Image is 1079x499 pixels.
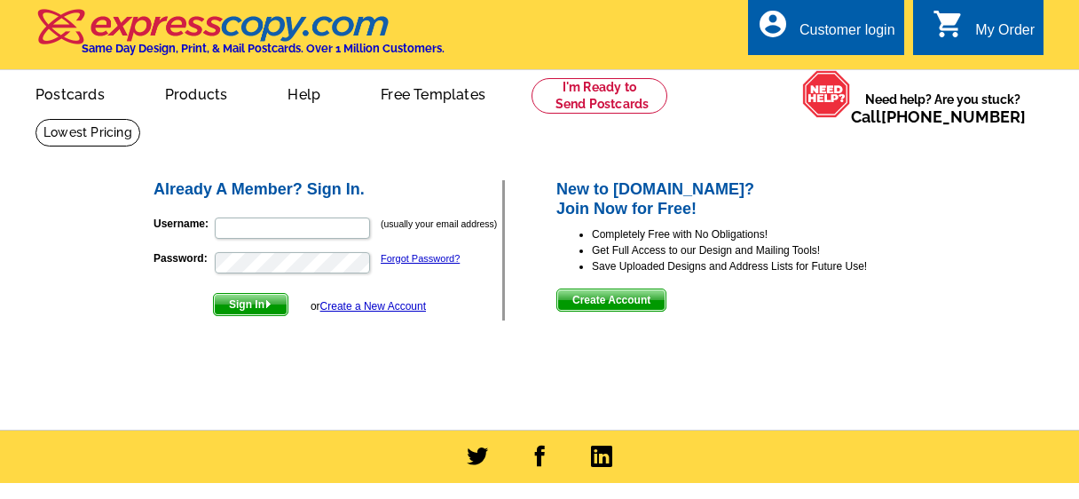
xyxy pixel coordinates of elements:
a: Postcards [7,72,133,114]
span: Sign In [214,294,287,315]
span: Create Account [557,289,666,311]
li: Get Full Access to our Design and Mailing Tools! [592,242,928,258]
li: Save Uploaded Designs and Address Lists for Future Use! [592,258,928,274]
a: Create a New Account [320,300,426,313]
a: [PHONE_NUMBER] [881,107,1026,126]
h2: Already A Member? Sign In. [154,180,502,200]
img: help [802,70,851,118]
div: My Order [975,22,1035,47]
img: button-next-arrow-white.png [264,300,272,308]
li: Completely Free with No Obligations! [592,226,928,242]
button: Sign In [213,293,288,316]
span: Call [851,107,1026,126]
a: Free Templates [352,72,514,114]
i: shopping_cart [933,8,965,40]
div: or [311,298,426,314]
label: Username: [154,216,213,232]
h4: Same Day Design, Print, & Mail Postcards. Over 1 Million Customers. [82,42,445,55]
a: Products [137,72,256,114]
a: Help [259,72,349,114]
span: Need help? Are you stuck? [851,91,1035,126]
a: Forgot Password? [381,253,460,264]
button: Create Account [556,289,666,312]
small: (usually your email address) [381,218,497,229]
a: account_circle Customer login [757,20,895,42]
h2: New to [DOMAIN_NAME]? Join Now for Free! [556,180,928,218]
label: Password: [154,250,213,266]
a: shopping_cart My Order [933,20,1035,42]
i: account_circle [757,8,789,40]
a: Same Day Design, Print, & Mail Postcards. Over 1 Million Customers. [35,21,445,55]
div: Customer login [799,22,895,47]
